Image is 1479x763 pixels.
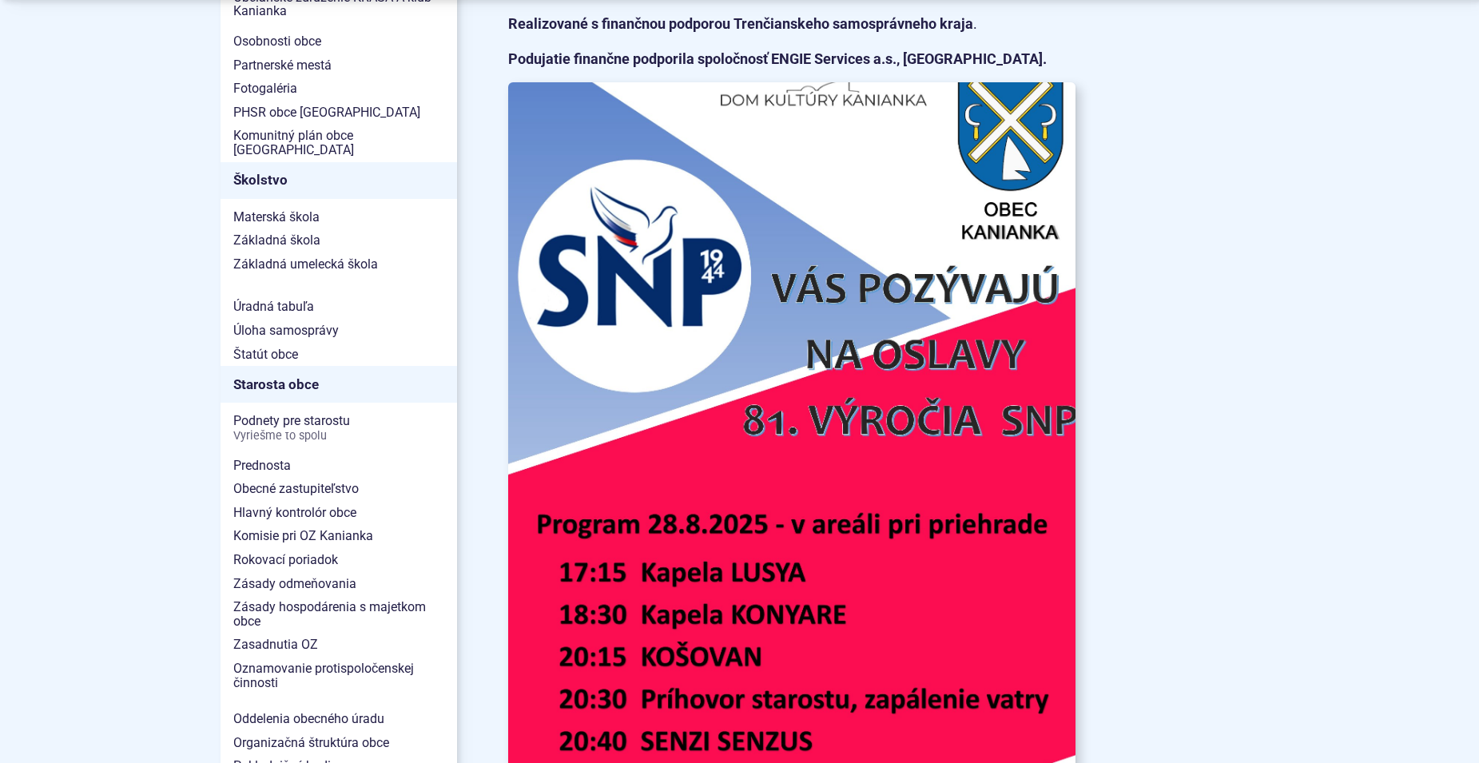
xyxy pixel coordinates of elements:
a: Organizačná štruktúra obce [221,731,457,755]
span: Zásady hospodárenia s majetkom obce [233,595,444,633]
span: Organizačná štruktúra obce [233,731,444,755]
span: Úloha samosprávy [233,319,444,343]
a: Starosta obce [221,366,457,403]
a: Oznamovanie protispoločenskej činnosti [221,657,457,694]
p: . [508,12,1075,37]
span: Obecné zastupiteľstvo [233,477,444,501]
a: Úloha samosprávy [221,319,457,343]
span: Štatút obce [233,343,444,367]
a: Zásady hospodárenia s majetkom obce [221,595,457,633]
span: Úradná tabuľa [233,295,444,319]
a: Základná umelecká škola [221,252,457,276]
span: Starosta obce [233,372,444,397]
span: Zásady odmeňovania [233,572,444,596]
a: Komisie pri OZ Kanianka [221,524,457,548]
a: Partnerské mestá [221,54,457,77]
a: Úradná tabuľa [221,295,457,319]
span: Vyriešme to spolu [233,430,444,443]
span: Podnety pre starostu [233,409,444,447]
span: Zasadnutia OZ [233,633,444,657]
strong: Podujatie finančne podporila spoločnosť ENGIE Services a.s., [GEOGRAPHIC_DATA]. [508,50,1047,67]
span: Základná umelecká škola [233,252,444,276]
span: Partnerské mestá [233,54,444,77]
a: Oddelenia obecného úradu [221,707,457,731]
a: Základná škola [221,229,457,252]
span: Oddelenia obecného úradu [233,707,444,731]
a: Materská škola [221,205,457,229]
span: Komunitný plán obce [GEOGRAPHIC_DATA] [233,124,444,161]
a: Hlavný kontrolór obce [221,501,457,525]
a: Fotogaléria [221,77,457,101]
a: Zasadnutia OZ [221,633,457,657]
span: Základná škola [233,229,444,252]
a: Podnety pre starostuVyriešme to spolu [221,409,457,447]
a: Školstvo [221,162,457,199]
a: Osobnosti obce [221,30,457,54]
a: Komunitný plán obce [GEOGRAPHIC_DATA] [221,124,457,161]
span: Hlavný kontrolór obce [233,501,444,525]
a: PHSR obce [GEOGRAPHIC_DATA] [221,101,457,125]
a: Rokovací poriadok [221,548,457,572]
a: Obecné zastupiteľstvo [221,477,457,501]
span: Prednosta [233,454,444,478]
span: Osobnosti obce [233,30,444,54]
span: Školstvo [233,168,444,193]
span: Komisie pri OZ Kanianka [233,524,444,548]
span: PHSR obce [GEOGRAPHIC_DATA] [233,101,444,125]
a: Zásady odmeňovania [221,572,457,596]
span: Fotogaléria [233,77,444,101]
span: Rokovací poriadok [233,548,444,572]
span: Materská škola [233,205,444,229]
a: Prednosta [221,454,457,478]
span: Oznamovanie protispoločenskej činnosti [233,657,444,694]
a: Štatút obce [221,343,457,367]
strong: Realizované s finančnou podporou Trenčianskeho samosprávneho kraja [508,15,973,32]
